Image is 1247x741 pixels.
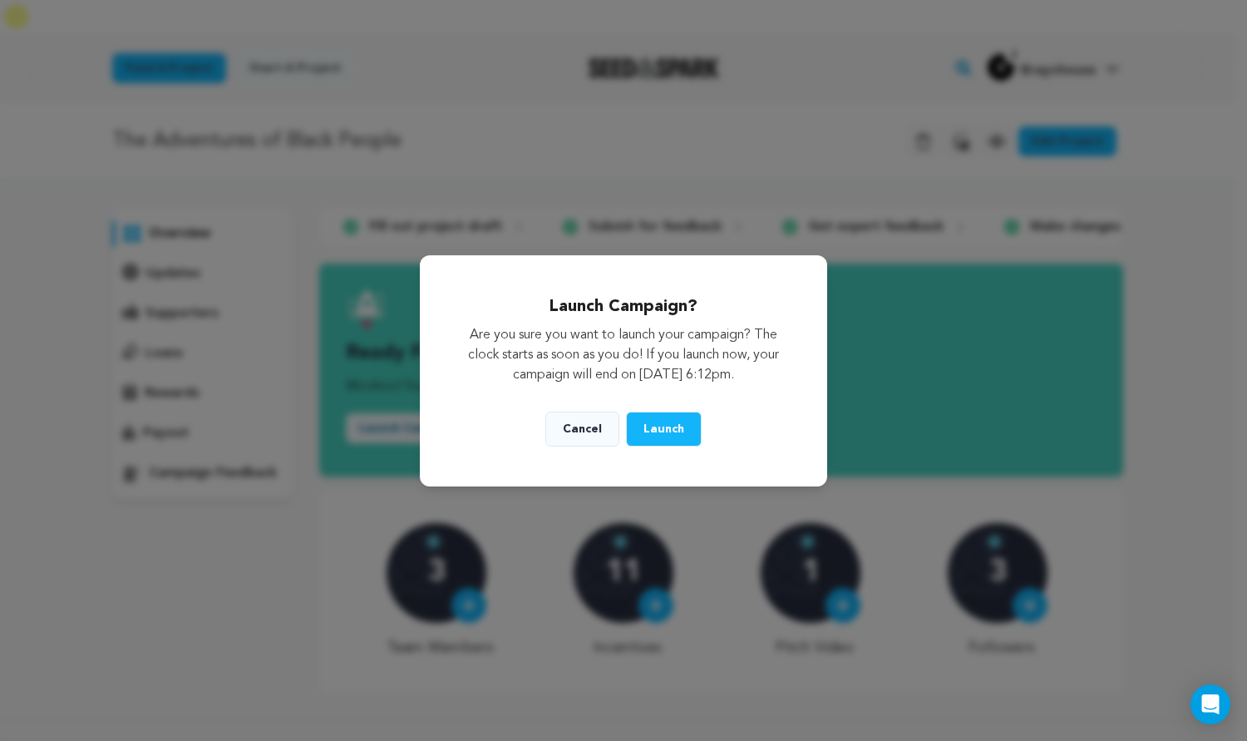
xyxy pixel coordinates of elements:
h2: Launch Campaign? [460,295,786,319]
button: Launch [626,412,702,447]
span: Launch [643,423,684,435]
p: Are you sure you want to launch your campaign? The clock starts as soon as you do! If you launch ... [460,325,786,385]
button: Cancel [545,412,619,447]
div: Open Intercom Messenger [1190,684,1230,724]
